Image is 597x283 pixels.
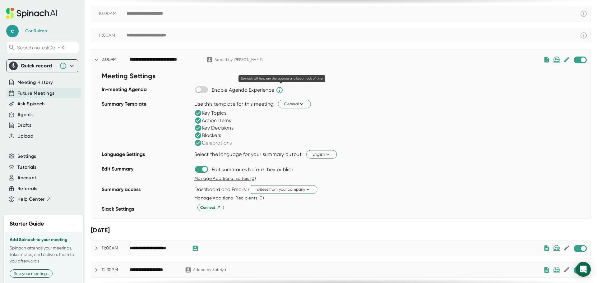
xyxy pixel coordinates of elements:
[102,99,191,149] div: Summary Template
[17,174,36,181] button: Account
[17,196,45,203] span: Help Center
[194,195,264,200] span: Manage Additional Recipients (0)
[10,237,77,242] h3: Add Spinach to your meeting
[194,186,247,192] div: Dashboard and Emails:
[17,196,51,203] button: Help Center
[21,63,56,69] div: Quick record
[17,79,53,86] button: Meeting History
[17,164,36,171] button: Tutorials
[197,204,224,211] button: Connect
[69,219,77,228] button: −
[194,139,232,147] div: Celebrations
[248,185,317,194] button: Invitees from your company
[194,109,226,117] div: Key Topics
[99,11,127,16] div: 10:00AM
[278,100,311,108] button: General
[17,111,34,118] button: Agents
[102,267,130,273] div: 12:30PM
[194,151,302,157] div: Select the language for your summary output
[194,124,234,132] div: Key Decisions
[580,10,587,17] svg: This event has already passed
[10,269,53,278] button: See your meetings
[102,164,191,184] div: Edit Summary
[312,151,331,157] span: English
[102,184,191,204] div: Summary access
[6,25,19,37] span: c
[10,220,44,228] h2: Starter Guide
[102,70,191,84] div: Meeting Settings
[200,205,221,210] span: Connect
[194,195,264,201] button: Manage Additional Recipients (0)
[580,32,587,39] svg: This event has already passed
[255,186,311,192] span: Invitees from your company
[9,60,76,72] div: Quick record
[306,150,337,158] button: English
[553,245,560,251] img: internal-only.bf9814430b306fe8849ed4717edd4846.svg
[102,57,130,62] div: 2:00PM
[17,133,33,140] button: Upload
[10,245,77,264] p: Spinach attends your meetings, takes notes, and delivers them to you afterwards
[212,87,274,93] div: Enable Agenda Experience
[17,153,36,160] button: Settings
[17,100,45,107] button: Ask Spinach
[102,245,130,251] div: 11:00AM
[194,175,256,182] button: Manage Additional Editors (0)
[17,122,31,129] button: Drafts
[102,84,191,99] div: In-meeting Agenda
[194,101,275,107] div: Use this template for this meeting:
[99,33,127,38] div: 11:00AM
[193,267,226,272] div: Added by Sabriya
[17,90,54,97] button: Future Meetings
[102,149,191,164] div: Language Settings
[553,267,560,273] img: internal-only.bf9814430b306fe8849ed4717edd4846.svg
[91,226,591,234] div: [DATE]
[17,45,77,51] span: Search notes (Ctrl + K)
[17,185,37,192] button: Referrals
[194,132,221,139] div: Blockers
[212,167,293,173] div: Edit summaries before they publish
[576,262,591,277] div: Open Intercom Messenger
[25,28,47,34] div: Cor Ruiten
[102,204,191,218] div: Slack Settings
[284,101,305,107] span: General
[215,57,263,62] div: Added by [PERSON_NAME]
[194,176,256,181] span: Manage Additional Editors (0)
[194,117,231,124] div: Action Items
[553,57,560,63] img: internal-only.bf9814430b306fe8849ed4717edd4846.svg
